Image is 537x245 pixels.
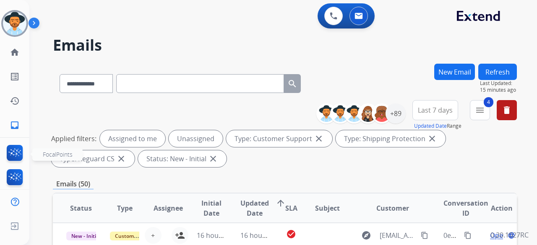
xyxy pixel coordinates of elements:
[480,80,517,87] span: Last Updated:
[3,12,26,35] img: avatar
[110,232,164,240] span: Customer Support
[175,230,185,240] mat-icon: person_add
[53,179,94,189] p: Emails (50)
[286,229,296,239] mat-icon: check_circle
[475,105,485,115] mat-icon: menu
[197,231,238,240] span: 16 hours ago
[473,193,517,223] th: Action
[100,130,165,147] div: Assigned to me
[421,232,428,239] mat-icon: content_copy
[361,230,371,240] mat-icon: explore
[240,198,269,218] span: Updated Date
[414,122,461,129] span: Range
[10,47,20,57] mat-icon: home
[478,64,517,80] button: Refresh
[490,230,529,240] p: 0.20.1027RC
[10,72,20,82] mat-icon: list_alt
[285,203,297,213] span: SLA
[464,232,472,239] mat-icon: content_copy
[376,203,409,213] span: Customer
[51,134,96,144] p: Applied filters:
[336,130,446,147] div: Type: Shipping Protection
[315,203,340,213] span: Subject
[154,203,183,213] span: Assignee
[51,150,135,167] div: Type: Reguard CS
[470,100,490,120] button: 4
[116,154,126,164] mat-icon: close
[380,230,416,240] span: [EMAIL_ADDRESS][DOMAIN_NAME]
[386,103,406,124] div: +89
[443,198,488,218] span: Conversation ID
[480,87,517,93] span: 15 minutes ago
[43,150,73,158] span: FocalPoints
[145,227,162,244] button: +
[427,134,437,144] mat-icon: close
[197,198,227,218] span: Initial Date
[53,37,517,54] h2: Emails
[208,154,218,164] mat-icon: close
[151,230,155,240] span: +
[276,198,286,208] mat-icon: arrow_upward
[226,130,332,147] div: Type: Customer Support
[412,100,458,120] button: Last 7 days
[70,203,92,213] span: Status
[169,130,223,147] div: Unassigned
[10,96,20,106] mat-icon: history
[117,203,133,213] span: Type
[10,120,20,130] mat-icon: inbox
[484,97,493,107] span: 4
[287,79,297,89] mat-icon: search
[502,105,512,115] mat-icon: delete
[66,232,105,240] span: New - Initial
[434,64,475,80] button: New Email
[138,150,227,167] div: Status: New - Initial
[314,134,324,144] mat-icon: close
[418,108,453,112] span: Last 7 days
[414,123,447,129] button: Updated Date
[240,231,282,240] span: 16 hours ago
